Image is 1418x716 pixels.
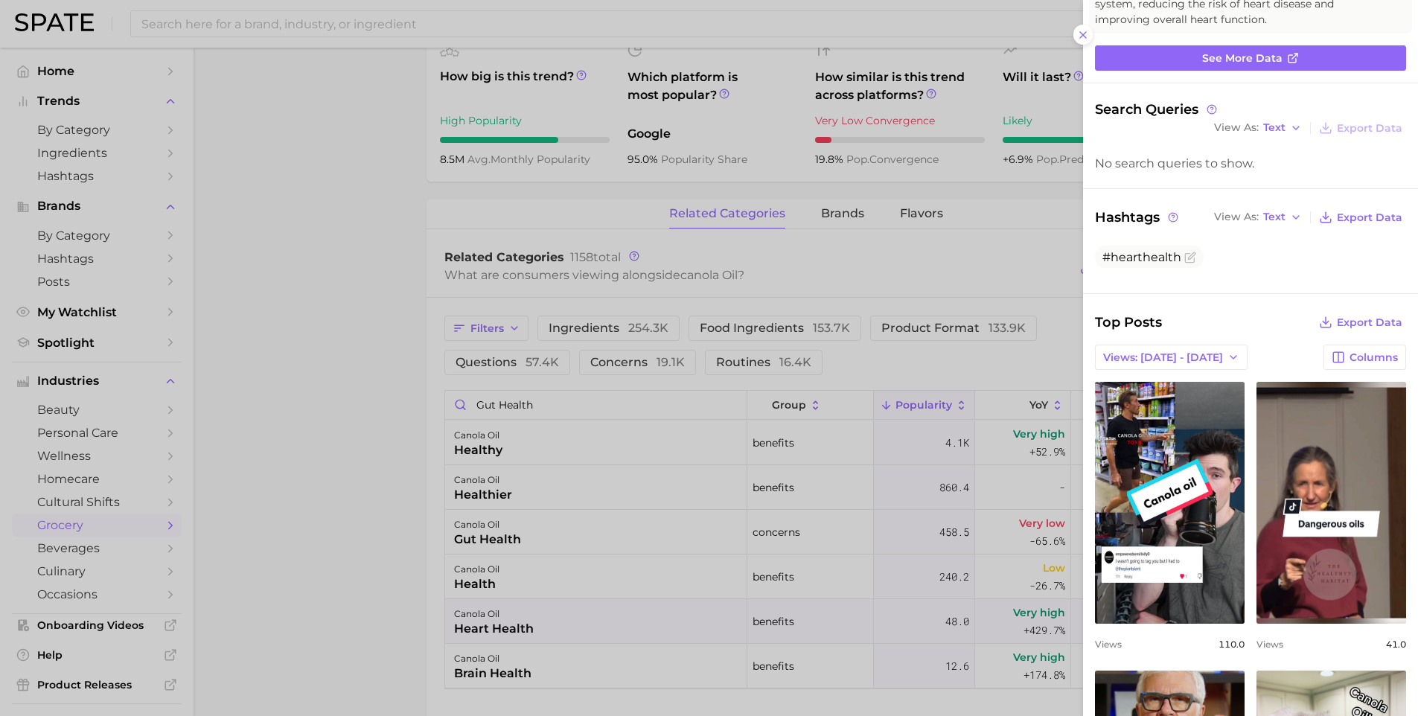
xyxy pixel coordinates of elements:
button: Export Data [1315,207,1406,228]
span: Text [1263,213,1286,221]
span: #hearthealth [1102,250,1181,264]
span: View As [1214,213,1259,221]
span: View As [1214,124,1259,132]
span: 110.0 [1219,639,1245,650]
span: Text [1263,124,1286,132]
span: Export Data [1337,211,1402,224]
span: 41.0 [1386,639,1406,650]
div: No search queries to show. [1095,156,1406,170]
button: Flag as miscategorized or irrelevant [1184,252,1196,263]
span: Views [1256,639,1283,650]
span: Hashtags [1095,207,1181,228]
button: View AsText [1210,208,1306,227]
button: Views: [DATE] - [DATE] [1095,345,1248,370]
button: View AsText [1210,118,1306,138]
span: Search Queries [1095,101,1219,118]
span: Top Posts [1095,312,1162,333]
span: See more data [1202,52,1283,65]
button: Export Data [1315,118,1406,138]
button: Export Data [1315,312,1406,333]
a: See more data [1095,45,1406,71]
span: Export Data [1337,122,1402,135]
span: Columns [1350,351,1398,364]
span: Views [1095,639,1122,650]
span: Export Data [1337,316,1402,329]
button: Columns [1323,345,1406,370]
span: Views: [DATE] - [DATE] [1103,351,1223,364]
